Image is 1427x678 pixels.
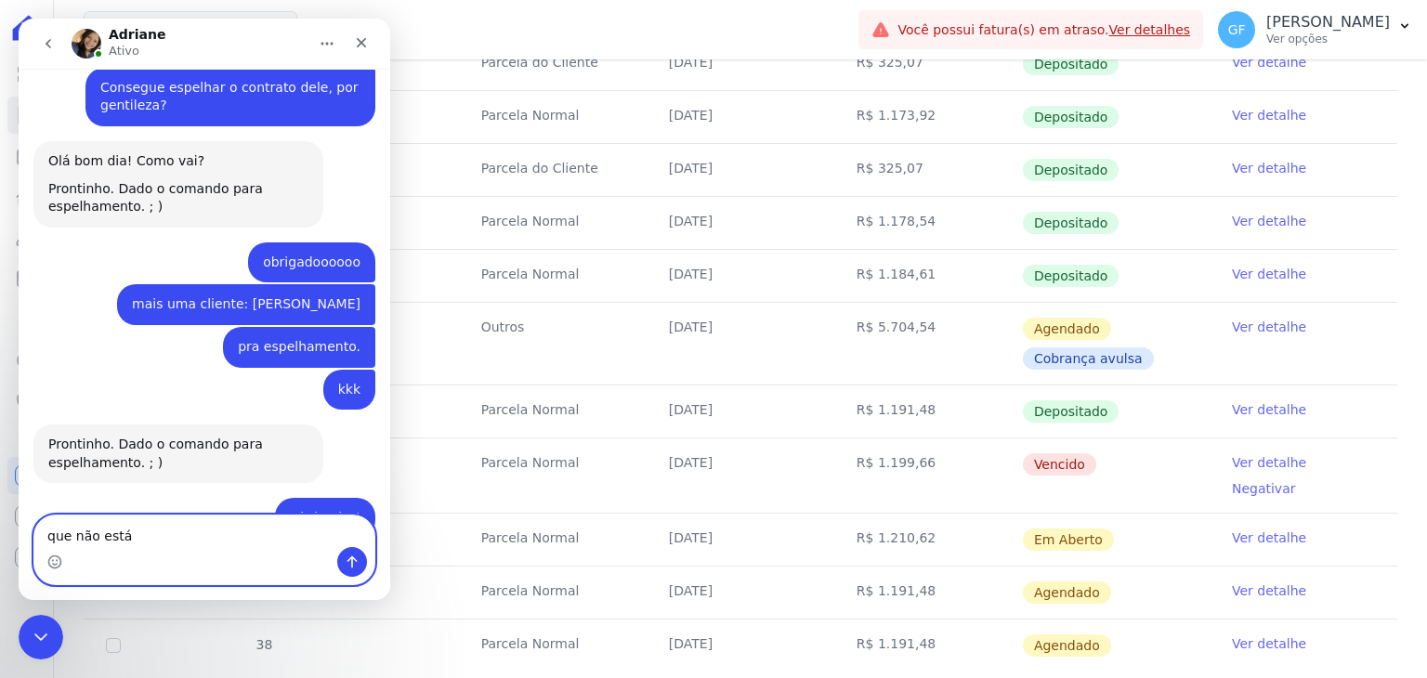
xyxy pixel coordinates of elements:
td: R$ 1.184,61 [834,250,1022,302]
a: Ver detalhe [1232,212,1306,230]
div: Guilherme diz… [15,308,357,351]
span: Cobrança avulsa [1023,347,1154,370]
span: Agendado [1023,634,1111,657]
div: Prontinho. Dado o comando para espelhamento. ; ) [15,406,305,464]
span: Você possui fatura(s) em atraso. [897,20,1190,40]
td: [DATE] [647,144,834,196]
td: R$ 1.191,48 [834,619,1022,671]
a: Ver detalhe [1232,453,1306,472]
td: [DATE] [647,197,834,249]
div: mais uma cliente: [PERSON_NAME] [113,277,342,295]
td: R$ 325,07 [834,38,1022,90]
td: [DATE] [647,567,834,619]
td: [DATE] [647,250,834,302]
td: Parcela Normal [459,197,647,249]
div: Prontinho. Dado o comando para espelhamento. ; ) [30,162,290,198]
td: Parcela do Cliente [459,144,647,196]
span: Depositado [1023,159,1119,181]
td: Parcela Normal [459,250,647,302]
td: Parcela Normal [459,91,647,143]
button: Enviar uma mensagem [319,528,348,558]
div: Guilherme diz… [15,351,357,407]
span: Agendado [1023,318,1111,340]
span: Depositado [1023,106,1119,128]
div: kkk [305,351,357,392]
span: Em Aberto [1023,528,1114,551]
a: Negativar [1232,481,1296,496]
td: [DATE] [647,91,834,143]
td: R$ 1.173,92 [834,91,1022,143]
div: Olá bom dia! Como vai? [30,134,290,152]
div: Prontinho. Dado o comando para espelhamento. ; ) [30,417,290,453]
a: Ver detalhe [1232,265,1306,283]
button: Selecionador de Emoji [29,536,44,551]
iframe: Intercom live chat [19,19,390,600]
div: Olá bom dia! Como vai?Prontinho. Dado o comando para espelhamento. ; ) [15,123,305,209]
div: Adriane diz… [15,123,357,224]
a: Ver detalhe [1232,106,1306,124]
td: [DATE] [647,438,834,513]
span: 38 [255,637,273,652]
a: Ver detalhe [1232,318,1306,336]
span: Vencido [1023,453,1096,476]
td: R$ 1.210,62 [834,514,1022,566]
span: GF [1228,23,1246,36]
td: Parcela Normal [459,567,647,619]
td: R$ 1.199,66 [834,438,1022,513]
span: Depositado [1023,265,1119,287]
td: [DATE] [647,385,834,437]
td: Parcela Normal [459,514,647,566]
div: Obrigado!! [271,490,342,509]
input: default [106,638,121,653]
div: Adriane diz… [15,406,357,479]
a: Ver detalhes [1109,22,1191,37]
td: Outros [459,303,647,385]
div: pra espelhamento. [204,308,357,349]
span: Depositado [1023,400,1119,423]
td: R$ 1.191,48 [834,567,1022,619]
span: Depositado [1023,53,1119,75]
td: [DATE] [647,303,834,385]
div: pra espelhamento. [219,319,342,338]
a: Ver detalhe [1232,581,1306,600]
div: Consegue espelhar o contrato dele, por gentileza? [82,60,342,97]
div: obrigadoooooo [229,224,357,265]
a: Ver detalhe [1232,528,1306,547]
div: Fechar [326,7,360,41]
td: Parcela Normal [459,619,647,671]
td: R$ 5.704,54 [834,303,1022,385]
div: kkk [320,362,342,381]
a: Ver detalhe [1232,53,1306,72]
button: [GEOGRAPHIC_DATA] [84,11,297,46]
a: Ver detalhe [1232,400,1306,419]
td: R$ 1.178,54 [834,197,1022,249]
div: Guilherme diz… [15,479,357,535]
div: Guilherme diz… [15,224,357,267]
div: obrigadoooooo [244,235,342,254]
td: [DATE] [647,514,834,566]
iframe: Intercom live chat [19,615,63,659]
div: mais uma cliente: [PERSON_NAME] [98,266,357,306]
button: GF [PERSON_NAME] Ver opções [1203,4,1427,56]
div: Obrigado!! [256,479,357,520]
p: Ver opções [1266,32,1390,46]
td: Parcela do Cliente [459,38,647,90]
td: R$ 1.191,48 [834,385,1022,437]
td: R$ 325,07 [834,144,1022,196]
td: Parcela Normal [459,438,647,513]
button: Início [291,7,326,43]
div: Guilherme diz… [15,266,357,308]
p: Ativo [90,23,121,42]
td: [DATE] [647,619,834,671]
td: [DATE] [647,38,834,90]
span: Agendado [1023,581,1111,604]
textarea: Envie uma mensagem... [16,497,356,528]
a: Ver detalhe [1232,634,1306,653]
a: Ver detalhe [1232,159,1306,177]
td: Parcela Normal [459,385,647,437]
p: [PERSON_NAME] [1266,13,1390,32]
div: Guilherme diz… [15,49,357,123]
